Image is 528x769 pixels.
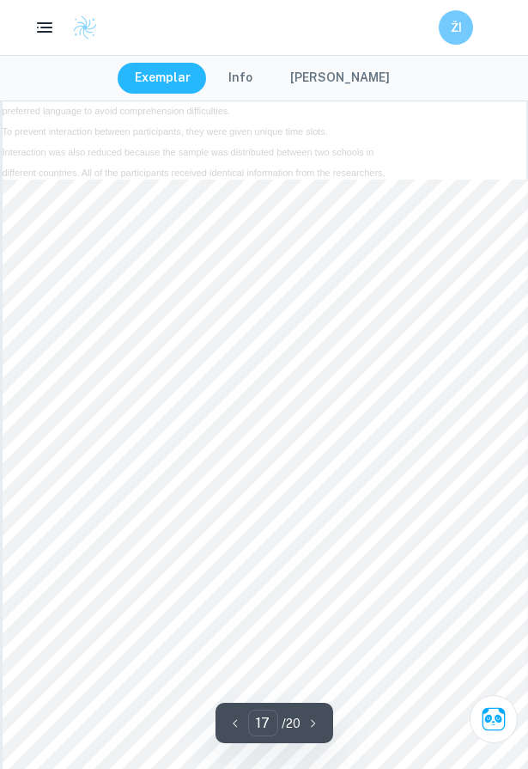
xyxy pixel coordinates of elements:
[446,18,466,37] h6: ŽI
[62,15,98,40] a: Clastify logo
[282,714,300,733] p: / 20
[72,15,98,40] img: Clastify logo
[3,126,328,137] span: To prevent interaction between participants, they were given unique time slots.
[439,10,473,45] button: ŽI
[273,63,407,94] button: [PERSON_NAME]
[3,168,385,178] span: different countries. All of the participants received identical information from the researchers,
[118,63,208,94] button: Exemplar
[211,63,270,94] button: Info
[3,147,374,157] span: Interaction was also reduced because the sample was distributed between two schools in
[3,106,231,116] span: preferred language to avoid comprehension difficulties.
[470,695,518,743] button: Ask Clai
